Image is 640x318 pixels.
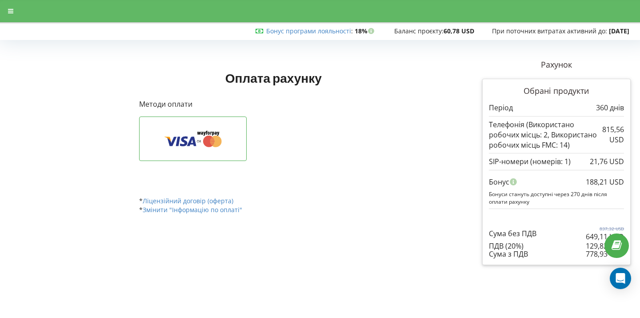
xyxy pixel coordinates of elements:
[586,173,624,190] div: 188,21 USD
[139,70,408,86] h1: Оплата рахунку
[489,120,602,150] p: Телефонія (Використано робочих місць: 2, Використано робочих місць FMC: 14)
[586,250,624,258] div: 778,93 USD
[602,125,624,145] p: 815,56 USD
[394,27,444,35] span: Баланс проєкту:
[143,205,242,214] a: Змінити "Інформацію по оплаті"
[489,157,571,167] p: SIP-номери (номерів: 1)
[139,99,408,109] p: Методи оплати
[586,225,624,232] p: 837,32 USD
[355,27,376,35] strong: 18%
[266,27,353,35] span: :
[489,190,624,205] p: Бонуси стануть доступні через 270 днів після оплати рахунку
[609,27,629,35] strong: [DATE]
[489,85,624,97] p: Обрані продукти
[489,103,513,113] p: Період
[586,242,624,250] div: 129,82 USD
[610,268,631,289] div: Open Intercom Messenger
[444,27,474,35] strong: 60,78 USD
[492,27,607,35] span: При поточних витратах активний до:
[143,197,233,205] a: Ліцензійний договір (оферта)
[482,59,631,71] p: Рахунок
[489,242,624,250] div: ПДВ (20%)
[489,229,536,239] p: Сума без ПДВ
[489,173,624,190] div: Бонус
[596,103,624,113] p: 360 днів
[266,27,351,35] a: Бонус програми лояльності
[586,232,624,242] p: 649,11 USD
[489,250,624,258] div: Сума з ПДВ
[590,157,624,167] p: 21,76 USD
